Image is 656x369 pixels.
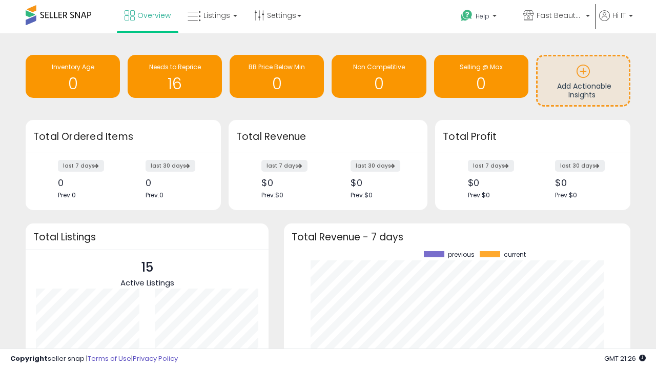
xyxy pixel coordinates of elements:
span: Prev: $0 [351,191,373,199]
span: Active Listings [120,277,174,288]
span: previous [448,251,475,258]
a: Terms of Use [88,354,131,363]
span: Prev: $0 [261,191,283,199]
label: last 30 days [555,160,605,172]
label: last 30 days [351,160,400,172]
span: Needs to Reprice [149,63,201,71]
label: last 7 days [58,160,104,172]
h3: Total Listings [33,233,261,241]
h1: 16 [133,75,217,92]
span: current [504,251,526,258]
a: Help [453,2,514,33]
span: Listings [203,10,230,20]
div: $0 [261,177,320,188]
p: 15 [120,258,174,277]
label: last 30 days [146,160,195,172]
div: $0 [555,177,612,188]
h1: 0 [31,75,115,92]
div: seller snap | | [10,354,178,364]
div: 0 [146,177,203,188]
h3: Total Profit [443,130,623,144]
span: BB Price Below Min [249,63,305,71]
span: 2025-08-12 21:26 GMT [604,354,646,363]
strong: Copyright [10,354,48,363]
span: Non Competitive [353,63,405,71]
span: Prev: $0 [468,191,490,199]
h1: 0 [439,75,523,92]
span: Fast Beauty ([GEOGRAPHIC_DATA]) [537,10,583,20]
a: Privacy Policy [133,354,178,363]
span: Inventory Age [52,63,94,71]
div: $0 [468,177,525,188]
span: Prev: 0 [146,191,163,199]
h3: Total Revenue [236,130,420,144]
a: Hi IT [599,10,633,33]
h1: 0 [337,75,421,92]
label: last 7 days [468,160,514,172]
div: 0 [58,177,115,188]
span: Overview [137,10,171,20]
span: Prev: 0 [58,191,76,199]
div: $0 [351,177,409,188]
span: Add Actionable Insights [557,81,611,100]
i: Get Help [460,9,473,22]
a: Selling @ Max 0 [434,55,528,98]
h3: Total Ordered Items [33,130,213,144]
a: Inventory Age 0 [26,55,120,98]
span: Selling @ Max [460,63,503,71]
a: Needs to Reprice 16 [128,55,222,98]
a: Add Actionable Insights [538,56,629,105]
span: Hi IT [612,10,626,20]
a: Non Competitive 0 [332,55,426,98]
a: BB Price Below Min 0 [230,55,324,98]
h3: Total Revenue - 7 days [292,233,623,241]
label: last 7 days [261,160,307,172]
span: Help [476,12,489,20]
span: Prev: $0 [555,191,577,199]
h1: 0 [235,75,319,92]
